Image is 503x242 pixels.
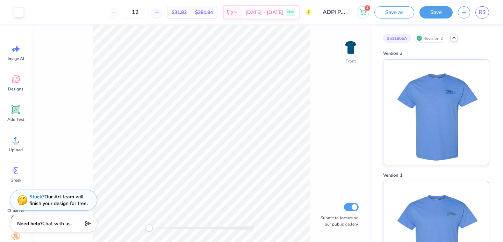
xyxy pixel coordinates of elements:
div: Version 1 [383,172,489,179]
div: Our Art team will finish your design for free. [29,193,88,207]
div: Front [346,58,356,64]
span: 1 [365,5,370,11]
input: Untitled Design [317,5,352,19]
span: RS [479,8,486,16]
span: Free [287,10,294,15]
label: Submit to feature on our public gallery. [317,215,359,227]
a: RS [475,6,489,19]
button: Save [419,6,453,19]
button: 1 [357,6,369,19]
div: Version 3 [383,50,489,57]
div: # 511805A [383,34,411,43]
span: $381.84 [195,9,213,16]
img: Front [344,41,358,54]
strong: Need help? [17,220,42,227]
span: Chat with us. [42,220,72,227]
span: Add Text [7,117,24,122]
button: Save as [374,6,414,19]
div: Revision 2 [415,34,447,43]
strong: Stuck? [29,193,44,200]
div: Accessibility label [146,225,153,232]
span: Clipart & logos [4,208,27,219]
span: Greek [10,177,21,183]
span: Image AI [8,56,24,61]
span: [DATE] - [DATE] [245,9,283,16]
span: Designs [8,86,23,92]
span: Upload [9,147,23,153]
span: $31.82 [172,9,187,16]
img: Version 3 [393,60,479,165]
input: – – [122,6,149,19]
